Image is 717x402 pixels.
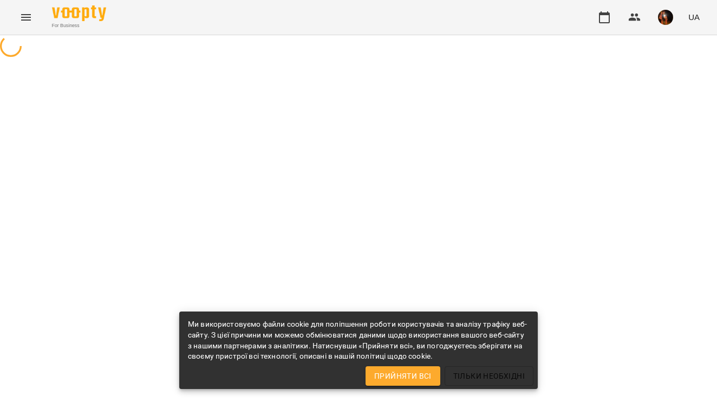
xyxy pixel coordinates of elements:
button: Menu [13,4,39,30]
span: UA [688,11,700,23]
button: UA [684,7,704,27]
img: Voopty Logo [52,5,106,21]
span: For Business [52,22,106,29]
img: 6e701af36e5fc41b3ad9d440b096a59c.jpg [658,10,673,25]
